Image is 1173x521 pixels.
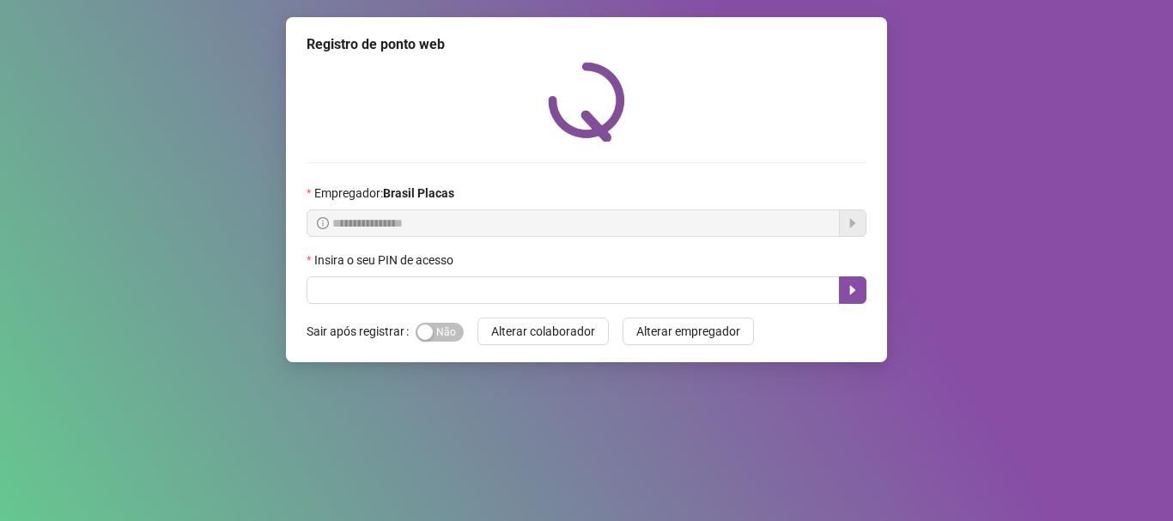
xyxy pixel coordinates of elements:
span: caret-right [846,283,860,297]
label: Sair após registrar [307,318,416,345]
label: Insira o seu PIN de acesso [307,251,465,270]
span: info-circle [317,217,329,229]
span: Alterar colaborador [491,322,595,341]
div: Registro de ponto web [307,34,866,55]
img: QRPoint [548,62,625,142]
button: Alterar empregador [623,318,754,345]
span: Alterar empregador [636,322,740,341]
span: Empregador : [314,184,454,203]
strong: Brasil Placas [383,186,454,200]
button: Alterar colaborador [477,318,609,345]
